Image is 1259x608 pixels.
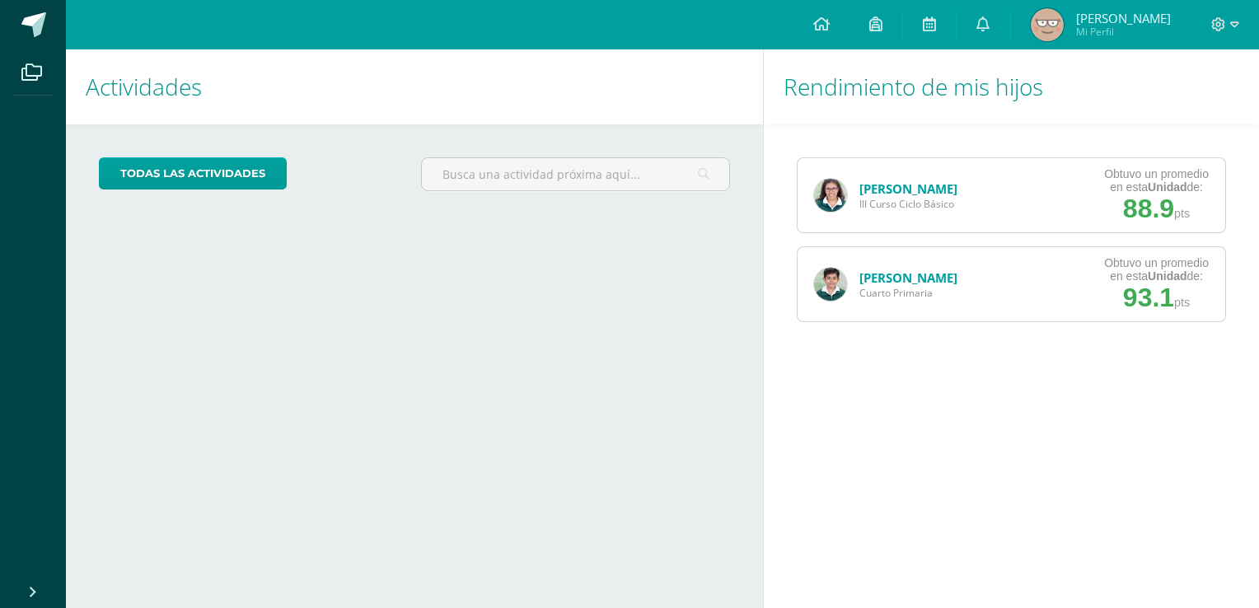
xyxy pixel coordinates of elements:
a: [PERSON_NAME] [859,269,957,286]
a: todas las Actividades [99,157,287,189]
h1: Actividades [86,49,743,124]
img: 64792640b9b43708a56f32178e568de4.png [814,268,847,301]
img: 925ab58921bcf50dbb5c462857a28ef7.png [814,179,847,212]
strong: Unidad [1148,180,1186,194]
a: [PERSON_NAME] [859,180,957,197]
input: Busca una actividad próxima aquí... [422,158,729,190]
span: Mi Perfil [1076,25,1171,39]
img: b08fa849ce700c2446fec7341b01b967.png [1031,8,1064,41]
div: Obtuvo un promedio en esta de: [1104,167,1209,194]
span: III Curso Ciclo Básico [859,197,957,211]
span: 93.1 [1123,283,1174,312]
span: 88.9 [1123,194,1174,223]
span: pts [1174,207,1190,220]
span: [PERSON_NAME] [1076,10,1171,26]
span: Cuarto Primaria [859,286,957,300]
div: Obtuvo un promedio en esta de: [1104,256,1209,283]
span: pts [1174,296,1190,309]
h1: Rendimiento de mis hijos [784,49,1239,124]
strong: Unidad [1148,269,1186,283]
